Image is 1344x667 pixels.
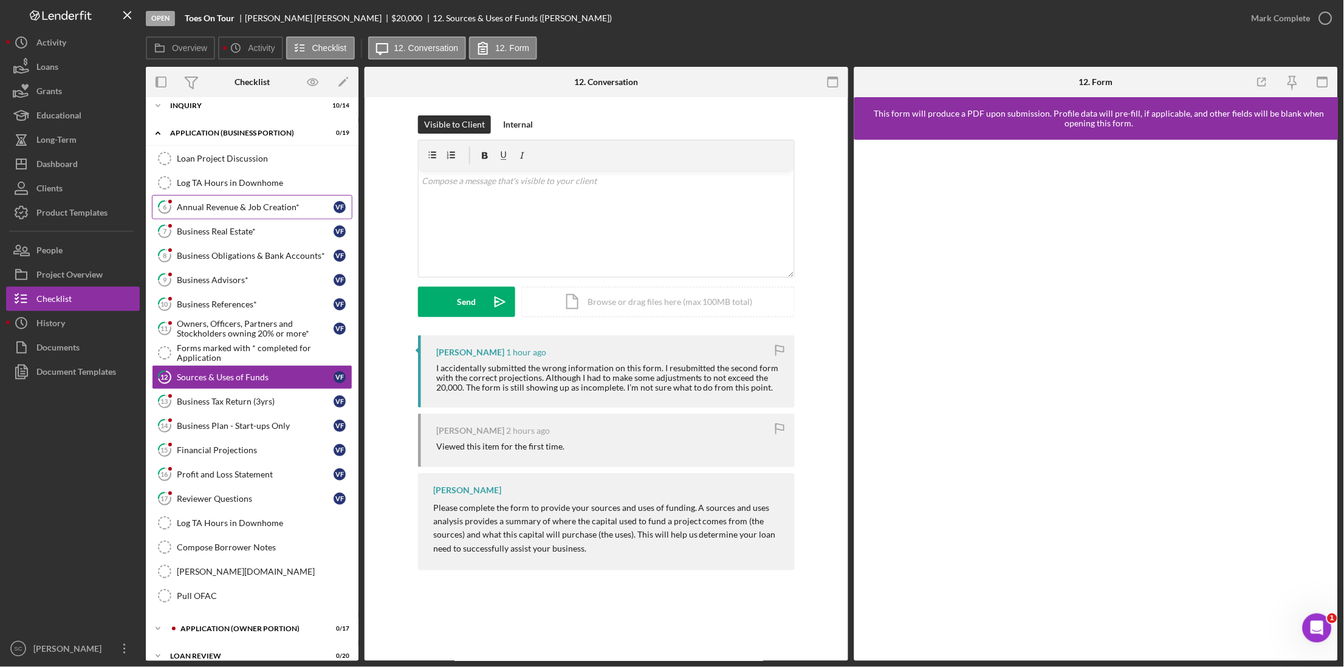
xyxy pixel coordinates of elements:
[334,420,346,432] div: V F
[163,251,166,259] tspan: 8
[152,365,352,389] a: 12Sources & Uses of FundsVF
[235,77,270,87] div: Checklist
[161,446,168,454] tspan: 15
[327,102,349,109] div: 10 / 14
[574,77,638,87] div: 12. Conversation
[503,115,533,134] div: Internal
[334,250,346,262] div: V F
[218,36,283,60] button: Activity
[1079,77,1113,87] div: 12. Form
[161,397,168,405] tspan: 13
[177,445,334,455] div: Financial Projections
[163,227,167,235] tspan: 7
[177,372,334,382] div: Sources & Uses of Funds
[1328,614,1337,623] span: 1
[177,542,352,552] div: Compose Borrower Notes
[433,501,783,556] p: Please complete the form to provide your sources and uses of funding. A sources and uses analysis...
[436,442,564,451] div: Viewed this item for the first time.
[334,493,346,505] div: V F
[152,146,352,171] a: Loan Project Discussion
[177,275,334,285] div: Business Advisors*
[177,319,334,338] div: Owners, Officers, Partners and Stockholders owning 20% or more*
[458,287,476,317] div: Send
[170,129,319,137] div: APPLICATION (BUSINESS PORTION)
[497,115,539,134] button: Internal
[860,109,1338,128] div: This form will produce a PDF upon submission. Profile data will pre-fill, if applicable, and othe...
[146,11,175,26] div: Open
[152,487,352,511] a: 17Reviewer QuestionsVF
[286,36,355,60] button: Checklist
[506,347,546,357] time: 2025-09-29 17:10
[152,389,352,414] a: 13Business Tax Return (3yrs)VF
[506,426,550,436] time: 2025-09-29 16:52
[433,13,612,23] div: 12. Sources & Uses of Funds ([PERSON_NAME])
[327,129,349,137] div: 0 / 19
[170,102,319,109] div: INQUIRY
[334,323,346,335] div: V F
[161,422,169,429] tspan: 14
[334,371,346,383] div: V F
[161,470,169,478] tspan: 16
[436,363,783,392] div: I accidentally submitted the wrong information on this form. I resubmitted the second form with t...
[152,341,352,365] a: Forms marked with * completed for Application
[163,203,167,211] tspan: 6
[152,292,352,316] a: 10Business References*VF
[177,397,334,406] div: Business Tax Return (3yrs)
[245,13,392,23] div: [PERSON_NAME] [PERSON_NAME]
[161,373,168,381] tspan: 12
[163,276,167,284] tspan: 9
[152,559,352,584] a: [PERSON_NAME][DOMAIN_NAME]
[495,43,529,53] label: 12. Form
[152,584,352,608] a: Pull OFAC
[161,324,168,332] tspan: 11
[152,414,352,438] a: 14Business Plan - Start-ups OnlyVF
[152,268,352,292] a: 9Business Advisors*VF
[180,625,319,632] div: APPLICATION (OWNER PORTION)
[418,115,491,134] button: Visible to Client
[152,195,352,219] a: 6Annual Revenue & Job Creation*VF
[152,535,352,559] a: Compose Borrower Notes
[177,591,352,601] div: Pull OFAC
[14,646,22,652] text: SC
[1303,614,1332,643] iframe: Intercom live chat
[170,652,319,660] div: LOAN REVIEW
[334,395,346,408] div: V F
[469,36,537,60] button: 12. Form
[172,43,207,53] label: Overview
[392,13,423,23] span: $20,000
[177,299,334,309] div: Business References*
[334,298,346,310] div: V F
[161,494,169,502] tspan: 17
[177,251,334,261] div: Business Obligations & Bank Accounts*
[334,274,346,286] div: V F
[161,300,169,308] tspan: 10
